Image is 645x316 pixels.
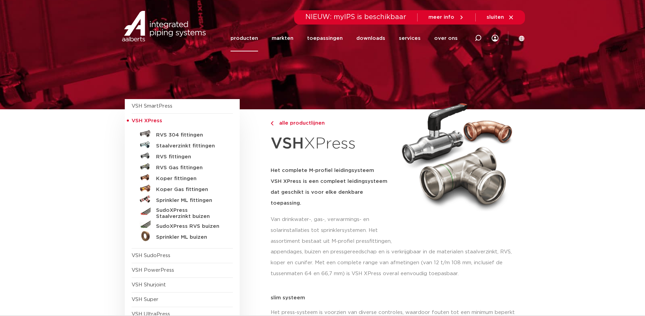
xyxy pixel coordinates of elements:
a: Sprinkler ML buizen [132,231,233,241]
a: Staalverzinkt fittingen [132,139,233,150]
a: meer info [428,14,464,20]
h1: XPress [271,131,394,157]
p: Van drinkwater-, gas-, verwarmings- en solarinstallaties tot sprinklersystemen. Het assortiment b... [271,214,394,247]
h5: Koper fittingen [156,176,223,182]
img: chevron-right.svg [271,121,273,126]
a: producten [231,25,258,51]
a: downloads [356,25,385,51]
a: toepassingen [307,25,343,51]
h5: Het complete M-profiel leidingsysteem VSH XPress is een compleet leidingsysteem dat geschikt is v... [271,165,394,209]
a: services [399,25,421,51]
a: alle productlijnen [271,119,394,127]
a: sluiten [487,14,514,20]
h5: RVS Gas fittingen [156,165,223,171]
a: SudoXPress Staalverzinkt buizen [132,205,233,220]
nav: Menu [231,25,458,51]
h5: Koper Gas fittingen [156,187,223,193]
a: VSH Shurjoint [132,282,166,287]
a: Koper Gas fittingen [132,183,233,194]
a: VSH SudoPress [132,253,170,258]
h5: SudoXPress Staalverzinkt buizen [156,207,223,220]
span: NIEUW: myIPS is beschikbaar [305,14,406,20]
a: RVS 304 fittingen [132,128,233,139]
h5: RVS 304 fittingen [156,132,223,138]
h5: Sprinkler ML fittingen [156,197,223,204]
span: sluiten [487,15,504,20]
h5: Staalverzinkt fittingen [156,143,223,149]
strong: VSH [271,136,304,152]
a: Koper fittingen [132,172,233,183]
h5: SudoXPress RVS buizen [156,223,223,230]
h5: Sprinkler ML buizen [156,234,223,240]
span: meer info [428,15,454,20]
a: VSH PowerPress [132,268,174,273]
span: VSH XPress [132,118,162,123]
span: alle productlijnen [275,121,325,126]
a: Sprinkler ML fittingen [132,194,233,205]
a: VSH Super [132,297,158,302]
p: appendages, buizen en pressgereedschap en is verkrijgbaar in de materialen staalverzinkt, RVS, ko... [271,247,521,279]
a: over ons [434,25,458,51]
a: markten [272,25,293,51]
a: SudoXPress RVS buizen [132,220,233,231]
a: VSH SmartPress [132,104,172,109]
p: slim systeem [271,295,521,300]
a: RVS fittingen [132,150,233,161]
a: RVS Gas fittingen [132,161,233,172]
h5: RVS fittingen [156,154,223,160]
